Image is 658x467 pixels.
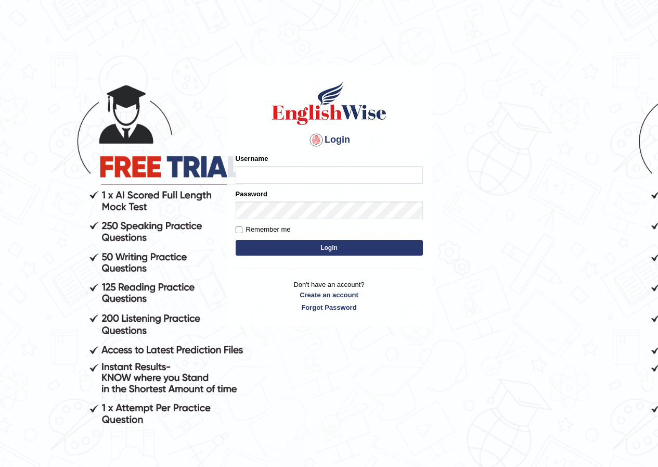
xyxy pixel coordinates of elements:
[270,80,389,127] img: Logo of English Wise sign in for intelligent practice with AI
[236,224,291,235] label: Remember me
[236,302,423,312] a: Forgot Password
[236,226,242,233] input: Remember me
[236,154,268,163] label: Username
[236,189,267,199] label: Password
[236,290,423,300] a: Create an account
[236,132,423,148] h4: Login
[236,280,423,312] p: Don't have an account?
[236,240,423,256] button: Login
